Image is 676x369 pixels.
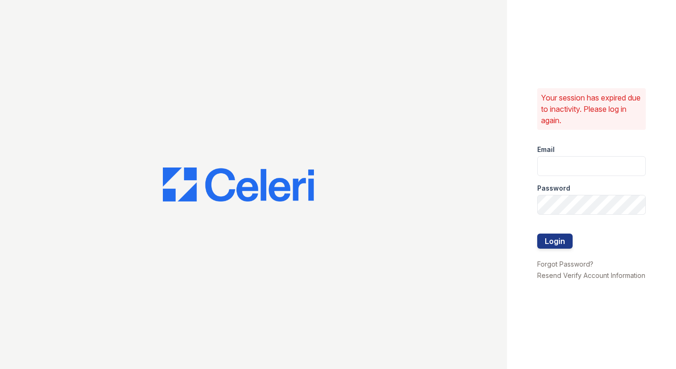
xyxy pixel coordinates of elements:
[537,184,570,193] label: Password
[537,271,645,279] a: Resend Verify Account Information
[537,145,555,154] label: Email
[541,92,642,126] p: Your session has expired due to inactivity. Please log in again.
[537,234,573,249] button: Login
[163,168,314,201] img: CE_Logo_Blue-a8612792a0a2168367f1c8372b55b34899dd931a85d93a1a3d3e32e68fde9ad4.png
[537,260,593,268] a: Forgot Password?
